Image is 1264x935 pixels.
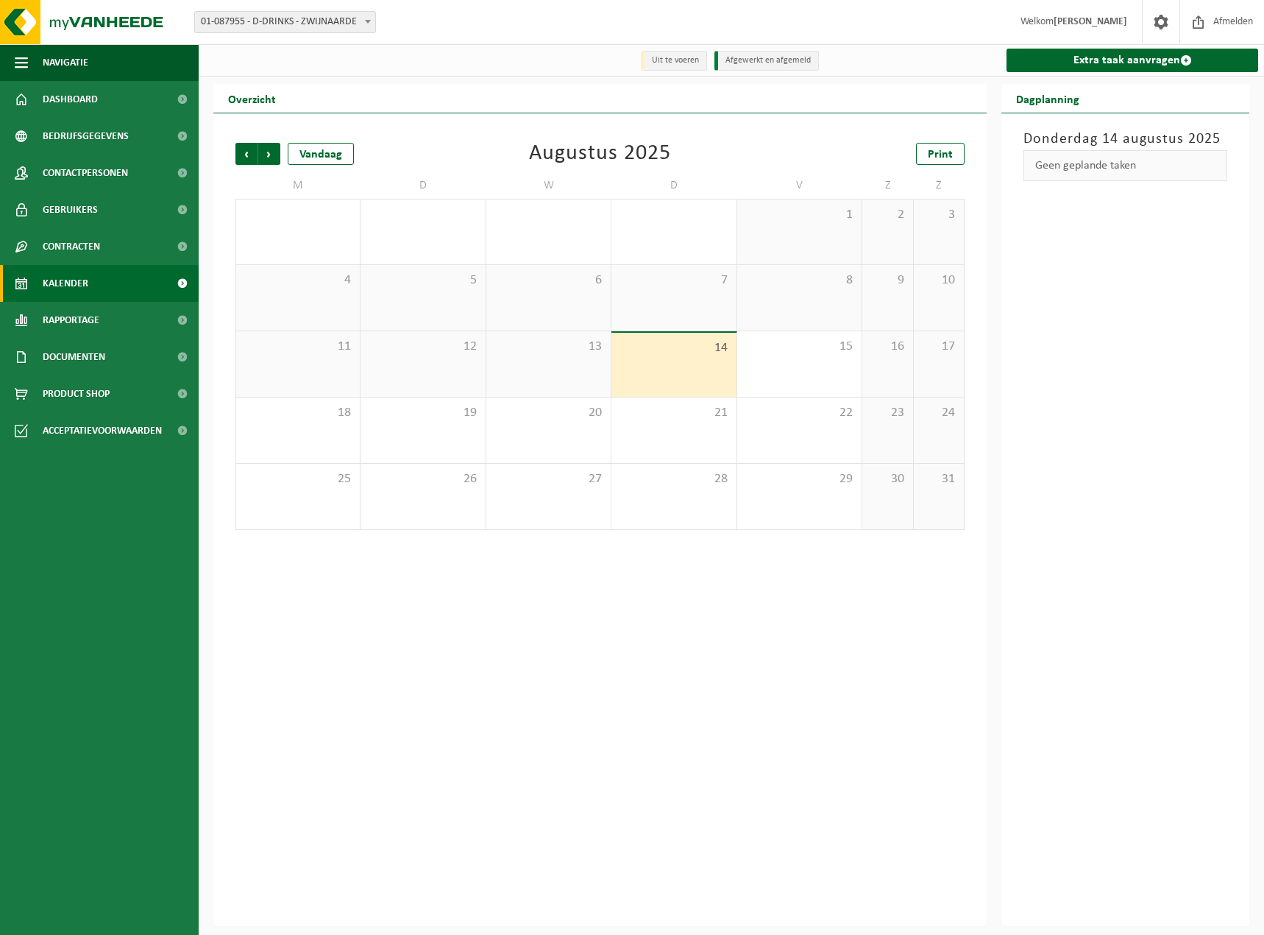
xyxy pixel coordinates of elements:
[928,149,953,160] span: Print
[862,172,913,199] td: Z
[870,272,905,289] span: 9
[619,471,728,487] span: 28
[870,339,905,355] span: 16
[43,118,129,155] span: Bedrijfsgegevens
[619,272,728,289] span: 7
[494,471,603,487] span: 27
[43,155,128,191] span: Contactpersonen
[494,272,603,289] span: 6
[43,191,98,228] span: Gebruikers
[43,375,110,412] span: Product Shop
[745,339,854,355] span: 15
[213,84,291,113] h2: Overzicht
[529,143,671,165] div: Augustus 2025
[195,12,375,32] span: 01-087955 - D-DRINKS - ZWIJNAARDE
[494,405,603,421] span: 20
[870,405,905,421] span: 23
[43,302,99,339] span: Rapportage
[194,11,376,33] span: 01-087955 - D-DRINKS - ZWIJNAARDE
[921,471,956,487] span: 31
[921,405,956,421] span: 24
[361,172,486,199] td: D
[288,143,354,165] div: Vandaag
[1006,49,1258,72] a: Extra taak aanvragen
[258,143,280,165] span: Volgende
[43,339,105,375] span: Documenten
[1023,150,1227,181] div: Geen geplande taken
[368,471,477,487] span: 26
[921,207,956,223] span: 3
[368,272,477,289] span: 5
[368,405,477,421] span: 19
[921,272,956,289] span: 10
[914,172,965,199] td: Z
[870,207,905,223] span: 2
[43,228,100,265] span: Contracten
[745,405,854,421] span: 22
[641,51,707,71] li: Uit te voeren
[244,272,352,289] span: 4
[244,339,352,355] span: 11
[870,471,905,487] span: 30
[43,412,162,449] span: Acceptatievoorwaarden
[486,172,611,199] td: W
[235,143,258,165] span: Vorige
[244,471,352,487] span: 25
[494,339,603,355] span: 13
[745,471,854,487] span: 29
[714,51,819,71] li: Afgewerkt en afgemeld
[235,172,361,199] td: M
[745,272,854,289] span: 8
[737,172,862,199] td: V
[916,143,965,165] a: Print
[43,81,98,118] span: Dashboard
[43,265,88,302] span: Kalender
[619,340,728,356] span: 14
[1054,16,1127,27] strong: [PERSON_NAME]
[1001,84,1094,113] h2: Dagplanning
[619,405,728,421] span: 21
[368,339,477,355] span: 12
[244,405,352,421] span: 18
[921,339,956,355] span: 17
[611,172,736,199] td: D
[1023,128,1227,150] h3: Donderdag 14 augustus 2025
[43,44,88,81] span: Navigatie
[745,207,854,223] span: 1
